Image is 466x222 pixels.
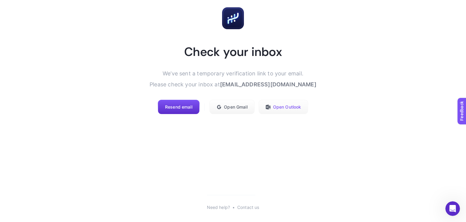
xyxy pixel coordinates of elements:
span: Open Outlook [273,105,301,109]
span: [EMAIL_ADDRESS][DOMAIN_NAME] [220,81,316,88]
button: Resend email [158,100,200,114]
h1: Check your inbox [184,44,282,60]
span: Open Gmail [224,105,247,109]
span: Feedback [4,2,23,7]
iframe: Intercom live chat [445,201,460,216]
button: Open Outlook [258,100,309,114]
button: Need help? [207,205,230,210]
span: Resend email [165,105,192,109]
button: Open Gmail [209,100,255,114]
div: • [232,205,235,210]
a: Contact us [237,205,259,210]
span: We’ve sent a temporary verification link to your email. Please check your inbox at [150,70,303,88]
